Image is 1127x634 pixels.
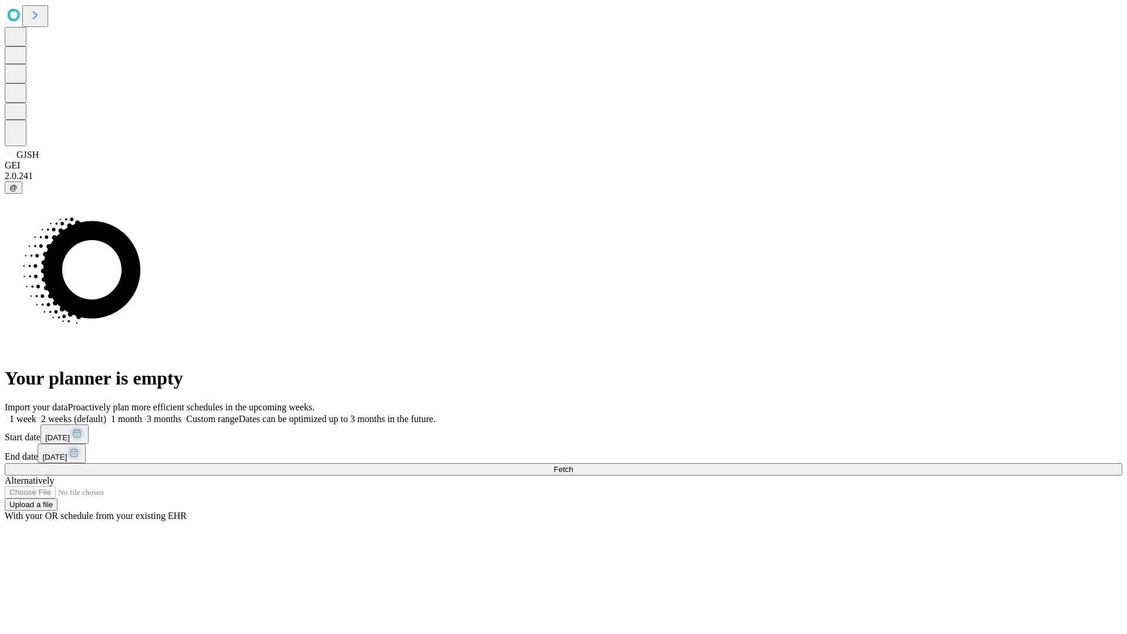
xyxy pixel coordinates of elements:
span: Dates can be optimized up to 3 months in the future. [239,414,436,424]
div: End date [5,444,1122,463]
span: Import your data [5,402,68,412]
span: GJSH [16,150,39,160]
div: Start date [5,424,1122,444]
span: [DATE] [45,433,70,442]
div: GEI [5,160,1122,171]
span: 3 months [147,414,181,424]
span: Fetch [554,465,573,474]
div: 2.0.241 [5,171,1122,181]
button: @ [5,181,22,194]
span: 1 month [111,414,142,424]
span: Proactively plan more efficient schedules in the upcoming weeks. [68,402,315,412]
button: [DATE] [38,444,86,463]
span: @ [9,183,18,192]
span: With your OR schedule from your existing EHR [5,511,187,521]
span: [DATE] [42,453,67,461]
h1: Your planner is empty [5,367,1122,389]
button: Upload a file [5,498,58,511]
button: [DATE] [41,424,89,444]
button: Fetch [5,463,1122,475]
span: 2 weeks (default) [41,414,106,424]
span: Alternatively [5,475,54,485]
span: Custom range [186,414,238,424]
span: 1 week [9,414,36,424]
